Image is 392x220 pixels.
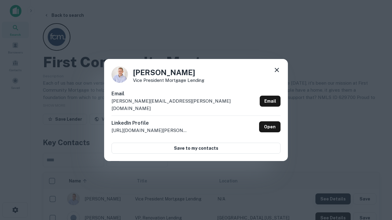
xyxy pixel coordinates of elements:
a: Open [259,121,281,132]
p: [URL][DOMAIN_NAME][PERSON_NAME] [111,127,188,134]
a: Email [260,96,281,107]
h6: Email [111,90,257,97]
p: Vice President Mortgage Lending [133,78,204,82]
img: 1520878720083 [111,66,128,83]
p: [PERSON_NAME][EMAIL_ADDRESS][PERSON_NAME][DOMAIN_NAME] [111,97,257,112]
h4: [PERSON_NAME] [133,67,204,78]
iframe: Chat Widget [361,171,392,200]
button: Save to my contacts [111,143,281,154]
h6: LinkedIn Profile [111,119,188,127]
